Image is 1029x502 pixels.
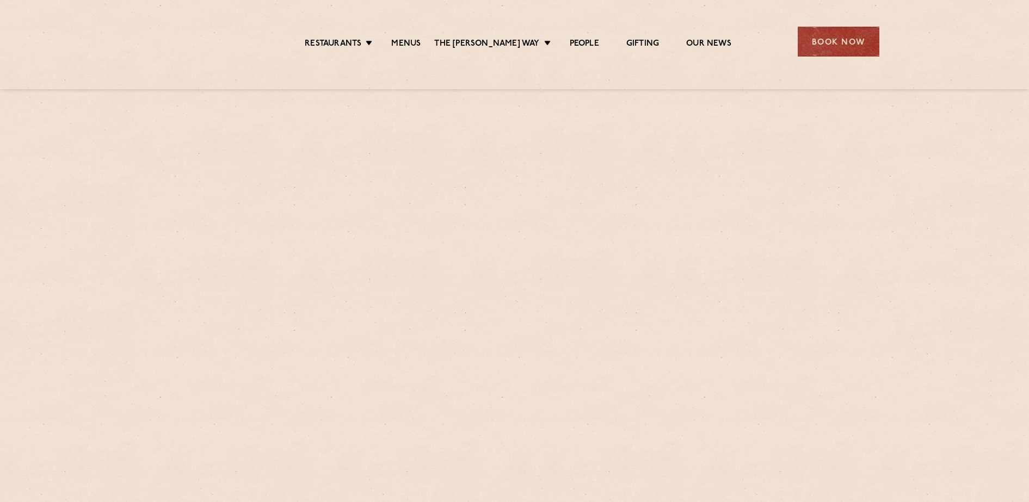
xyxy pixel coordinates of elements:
[626,39,659,51] a: Gifting
[150,10,244,73] img: svg%3E
[391,39,421,51] a: Menus
[434,39,539,51] a: The [PERSON_NAME] Way
[305,39,361,51] a: Restaurants
[686,39,731,51] a: Our News
[798,27,879,57] div: Book Now
[570,39,599,51] a: People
